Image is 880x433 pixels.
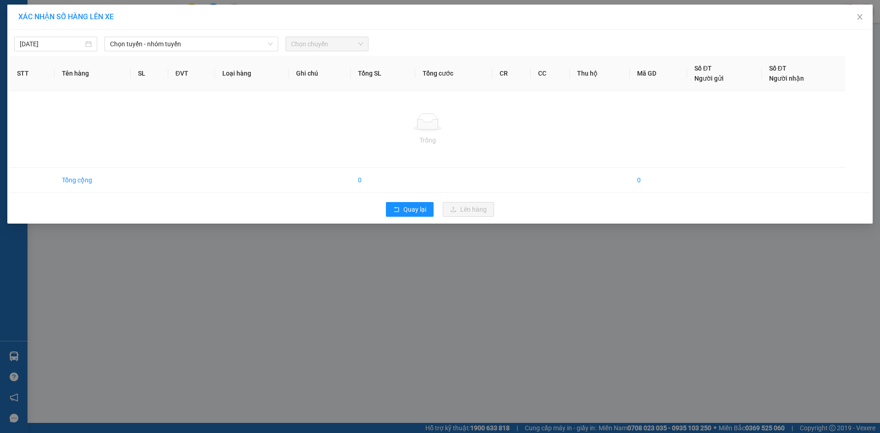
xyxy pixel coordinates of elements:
span: down [268,41,273,47]
button: rollbackQuay lại [386,202,434,217]
th: Loại hàng [215,56,289,91]
th: Mã GD [630,56,687,91]
span: Số ĐT [694,65,712,72]
td: 0 [351,168,415,193]
span: Chọn tuyến - nhóm tuyến [110,37,273,51]
span: Người gửi [694,75,724,82]
th: Tên hàng [55,56,131,91]
span: Quay lại [403,204,426,214]
th: SL [131,56,168,91]
span: Người nhận [769,75,804,82]
span: Chọn chuyến [291,37,363,51]
span: rollback [393,206,400,214]
input: 14/10/2025 [20,39,83,49]
th: CC [531,56,570,91]
th: STT [10,56,55,91]
span: XÁC NHẬN SỐ HÀNG LÊN XE [18,12,114,21]
th: Tổng cước [415,56,492,91]
th: Tổng SL [351,56,415,91]
button: Close [847,5,873,30]
th: Ghi chú [289,56,351,91]
span: close [856,13,863,21]
div: Trống [17,135,838,145]
td: Tổng cộng [55,168,131,193]
span: Số ĐT [769,65,786,72]
td: 0 [630,168,687,193]
th: CR [492,56,531,91]
button: uploadLên hàng [443,202,494,217]
th: Thu hộ [570,56,629,91]
th: ĐVT [168,56,215,91]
